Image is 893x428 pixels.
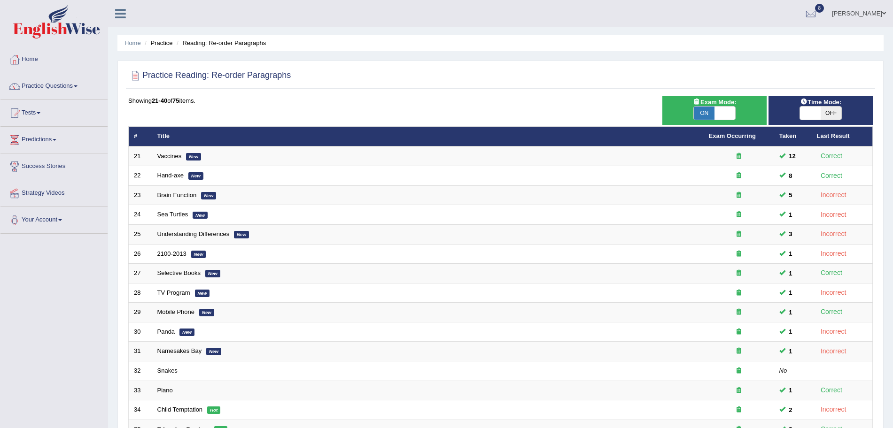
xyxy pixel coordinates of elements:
[0,207,108,230] a: Your Account
[817,326,850,337] div: Incorrect
[709,405,769,414] div: Exam occurring question
[785,385,796,395] span: You can still take this question
[709,171,769,180] div: Exam occurring question
[191,251,206,258] em: New
[157,191,197,199] a: Brain Function
[0,100,108,123] a: Tests
[785,327,796,336] span: You can still take this question
[709,308,769,317] div: Exam occurring question
[129,205,152,225] td: 24
[817,209,850,220] div: Incorrect
[128,69,291,83] h2: Practice Reading: Re-order Paragraphs
[709,132,756,139] a: Exam Occurring
[179,329,194,336] em: New
[129,244,152,264] td: 26
[195,290,210,297] em: New
[709,210,769,219] div: Exam occurring question
[129,264,152,283] td: 27
[157,250,186,257] a: 2100-2013
[186,153,201,160] em: New
[157,153,182,160] a: Vaccines
[709,386,769,395] div: Exam occurring question
[817,190,850,200] div: Incorrect
[821,107,841,120] span: OFF
[785,346,796,356] span: You can still take this question
[662,96,767,125] div: Show exams occurring in exams
[774,127,812,146] th: Taken
[817,404,850,415] div: Incorrect
[0,153,108,177] a: Success Stories
[817,248,850,259] div: Incorrect
[709,269,769,278] div: Exam occurring question
[709,230,769,239] div: Exam occurring question
[152,127,704,146] th: Title
[129,225,152,245] td: 25
[815,4,824,13] span: 8
[779,367,787,374] em: No
[709,152,769,161] div: Exam occurring question
[193,212,208,219] em: New
[817,287,850,298] div: Incorrect
[129,342,152,361] td: 31
[785,268,796,278] span: You can still take this question
[785,249,796,259] span: You can still take this question
[129,127,152,146] th: #
[129,381,152,400] td: 33
[206,348,221,355] em: New
[709,367,769,375] div: Exam occurring question
[694,107,714,120] span: ON
[157,406,203,413] a: Child Temptation
[812,127,873,146] th: Last Result
[817,306,846,317] div: Correct
[172,97,179,104] b: 75
[188,172,203,180] em: New
[0,46,108,70] a: Home
[785,151,800,161] span: You can still take this question
[142,38,172,47] li: Practice
[129,283,152,303] td: 28
[157,328,175,335] a: Panda
[796,97,845,107] span: Time Mode:
[157,211,188,218] a: Sea Turtles
[785,405,796,415] span: You can still take this question
[199,309,214,316] em: New
[157,308,195,315] a: Mobile Phone
[157,367,178,374] a: Snakes
[157,289,190,296] a: TV Program
[709,328,769,336] div: Exam occurring question
[129,166,152,186] td: 22
[0,180,108,204] a: Strategy Videos
[0,73,108,97] a: Practice Questions
[207,406,220,414] em: Hot
[709,250,769,259] div: Exam occurring question
[709,191,769,200] div: Exam occurring question
[785,190,796,200] span: You can still take this question
[817,346,850,357] div: Incorrect
[124,39,141,46] a: Home
[817,170,846,181] div: Correct
[129,400,152,420] td: 34
[129,146,152,166] td: 21
[129,322,152,342] td: 30
[174,38,266,47] li: Reading: Re-order Paragraphs
[785,288,796,298] span: You can still take this question
[157,172,184,179] a: Hand-axe
[157,347,202,354] a: Namesakes Bay
[817,267,846,278] div: Correct
[785,171,796,181] span: You can still take this question
[709,289,769,298] div: Exam occurring question
[157,230,230,237] a: Understanding Differences
[785,210,796,220] span: You can still take this question
[157,387,173,394] a: Piano
[817,151,846,161] div: Correct
[785,229,796,239] span: You can still take this question
[0,127,108,150] a: Predictions
[152,97,167,104] b: 21-40
[129,303,152,322] td: 29
[128,96,873,105] div: Showing of items.
[157,269,201,276] a: Selective Books
[709,347,769,356] div: Exam occurring question
[129,361,152,381] td: 32
[205,270,220,277] em: New
[129,185,152,205] td: 23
